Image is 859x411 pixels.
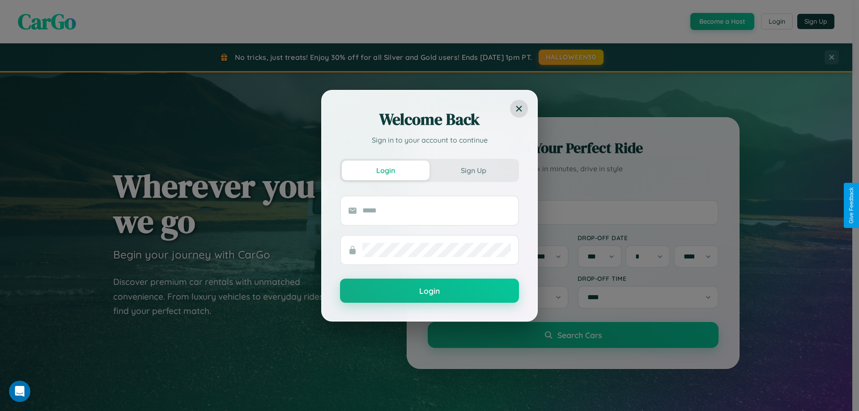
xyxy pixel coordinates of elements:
[340,109,519,130] h2: Welcome Back
[9,381,30,402] iframe: Intercom live chat
[340,135,519,145] p: Sign in to your account to continue
[848,187,855,224] div: Give Feedback
[342,161,429,180] button: Login
[340,279,519,303] button: Login
[429,161,517,180] button: Sign Up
